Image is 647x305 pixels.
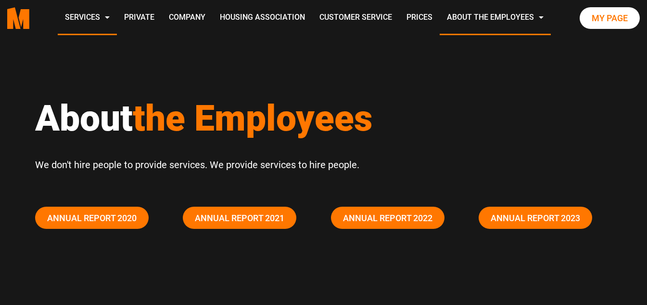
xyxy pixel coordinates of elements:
font: Company [169,13,205,22]
a: My page [580,7,640,29]
a: Prices [399,1,440,35]
font: Services [65,13,100,22]
a: Customer service [312,1,399,35]
a: Company [162,1,213,35]
a: Housing association [213,1,312,35]
font: Prices [406,13,432,22]
a: About the Employees [440,1,551,35]
font: the Employees [133,97,372,139]
font: My page [592,13,628,23]
font: About [35,97,133,139]
font: Annual Report 2021 [195,213,284,223]
a: Annual Report 2022 [331,207,444,229]
a: Annual report 2020 [35,207,149,229]
a: Annual Report 2021 [183,207,296,229]
font: Annual Report 2023 [491,213,580,223]
font: Annual Report 2022 [343,213,432,223]
font: Annual report 2020 [47,213,137,223]
a: Private [117,1,162,35]
a: Services [58,1,117,35]
a: Annual Report 2023 [479,207,592,229]
font: We don't hire people to provide services. We provide services to hire people. [35,159,359,171]
font: About the Employees [447,13,534,22]
font: Private [124,13,154,22]
font: Customer service [319,13,392,22]
font: Housing association [220,13,305,22]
